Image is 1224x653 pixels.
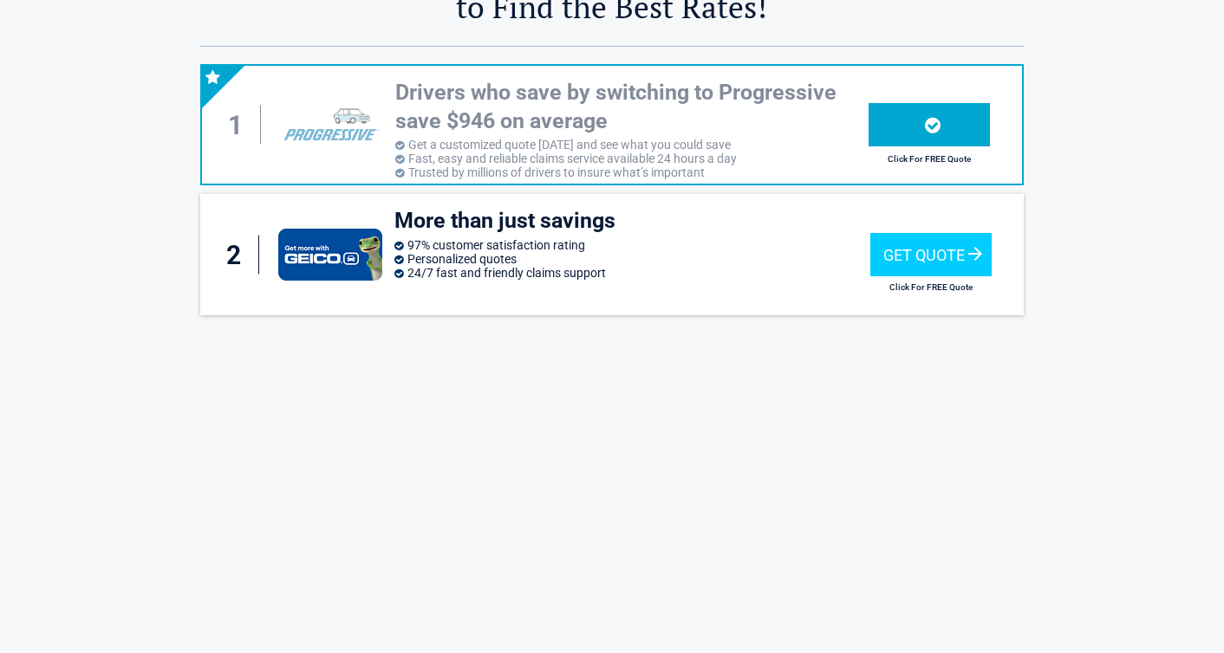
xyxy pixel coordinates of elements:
h3: More than just savings [394,207,869,236]
h2: Click For FREE Quote [870,282,992,292]
img: geico's logo [278,229,382,281]
h2: Click For FREE Quote [869,154,990,164]
li: 97% customer satisfaction rating [394,238,869,252]
div: 1 [219,106,261,145]
h3: Drivers who save by switching to Progressive save $946 on average [395,79,869,135]
img: progressive's logo [276,98,387,152]
div: Get Quote [870,233,992,276]
li: Fast, easy and reliable claims service available 24 hours a day [395,152,869,165]
li: Trusted by millions of drivers to insure what’s important [395,165,869,179]
div: 2 [218,236,259,275]
li: Get a customized quote [DATE] and see what you could save [395,138,869,152]
li: 24/7 fast and friendly claims support [394,266,869,280]
li: Personalized quotes [394,252,869,266]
